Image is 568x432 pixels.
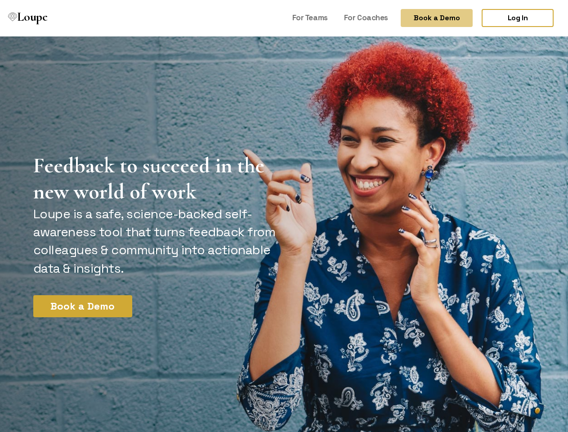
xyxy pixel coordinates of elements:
[33,205,279,278] p: Loupe is a safe, science-backed self-awareness tool that turns feedback from colleagues & communi...
[8,13,17,22] img: Loupe Logo
[340,9,392,26] a: For Coaches
[482,9,554,27] a: Log In
[289,9,331,26] a: For Teams
[401,9,473,27] button: Book a Demo
[33,153,279,205] h1: Feedback to succeed in the new world of work
[33,295,132,317] button: Book a Demo
[5,9,50,27] a: Loupe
